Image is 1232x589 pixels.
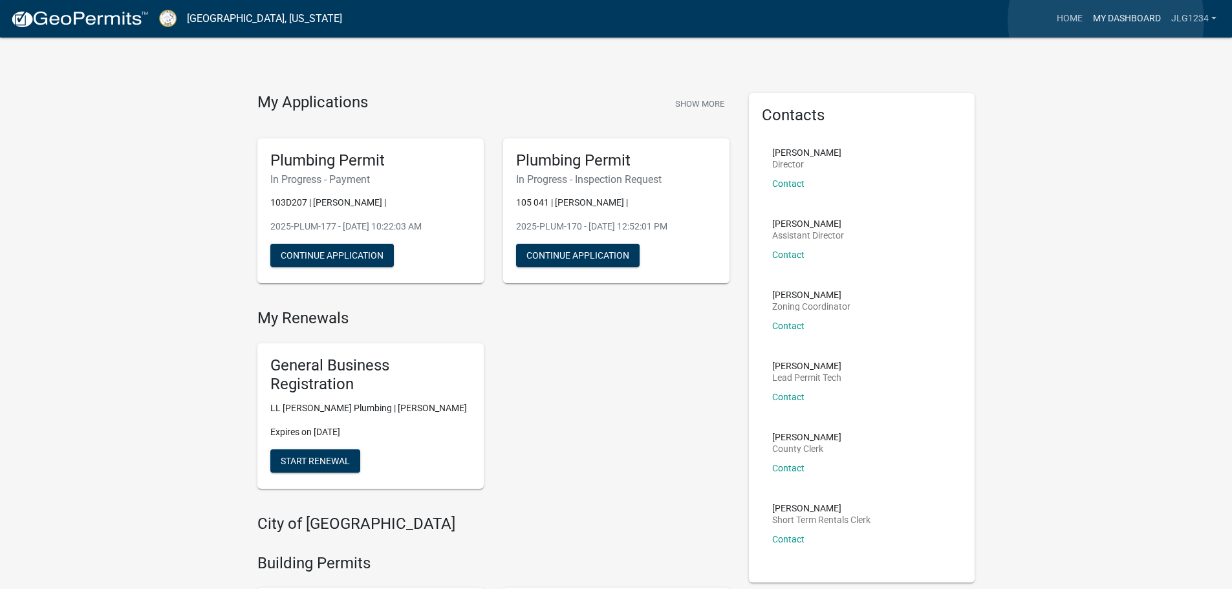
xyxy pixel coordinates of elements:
span: Start Renewal [281,455,350,466]
p: Expires on [DATE] [270,425,471,439]
p: [PERSON_NAME] [772,361,841,370]
p: Director [772,160,841,169]
button: Continue Application [270,244,394,267]
p: Assistant Director [772,231,844,240]
a: Contact [772,250,805,260]
h5: Plumbing Permit [270,151,471,170]
p: 2025-PLUM-170 - [DATE] 12:52:01 PM [516,220,717,233]
wm-registration-list-section: My Renewals [257,309,729,498]
p: [PERSON_NAME] [772,290,850,299]
h5: General Business Registration [270,356,471,394]
p: 103D207 | [PERSON_NAME] | [270,196,471,209]
a: Contact [772,534,805,544]
p: Short Term Rentals Clerk [772,515,870,524]
h4: City of [GEOGRAPHIC_DATA] [257,515,729,533]
a: Contact [772,178,805,189]
p: [PERSON_NAME] [772,504,870,513]
a: Home [1052,6,1088,31]
h6: In Progress - Inspection Request [516,173,717,186]
h5: Contacts [762,106,962,125]
a: My Dashboard [1088,6,1166,31]
p: 105 041 | [PERSON_NAME] | [516,196,717,209]
a: Contact [772,321,805,331]
button: Continue Application [516,244,640,267]
a: [GEOGRAPHIC_DATA], [US_STATE] [187,8,342,30]
p: [PERSON_NAME] [772,148,841,157]
h4: Building Permits [257,554,729,573]
h5: Plumbing Permit [516,151,717,170]
a: Contact [772,392,805,402]
button: Start Renewal [270,449,360,473]
p: Lead Permit Tech [772,373,841,382]
h6: In Progress - Payment [270,173,471,186]
p: Zoning Coordinator [772,302,850,311]
p: 2025-PLUM-177 - [DATE] 10:22:03 AM [270,220,471,233]
p: LL [PERSON_NAME] Plumbing | [PERSON_NAME] [270,402,471,415]
button: Show More [670,93,729,114]
h4: My Renewals [257,309,729,328]
p: [PERSON_NAME] [772,219,844,228]
p: County Clerk [772,444,841,453]
a: jlg1234 [1166,6,1222,31]
a: Contact [772,463,805,473]
img: Putnam County, Georgia [159,10,177,27]
h4: My Applications [257,93,368,112]
p: [PERSON_NAME] [772,433,841,442]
